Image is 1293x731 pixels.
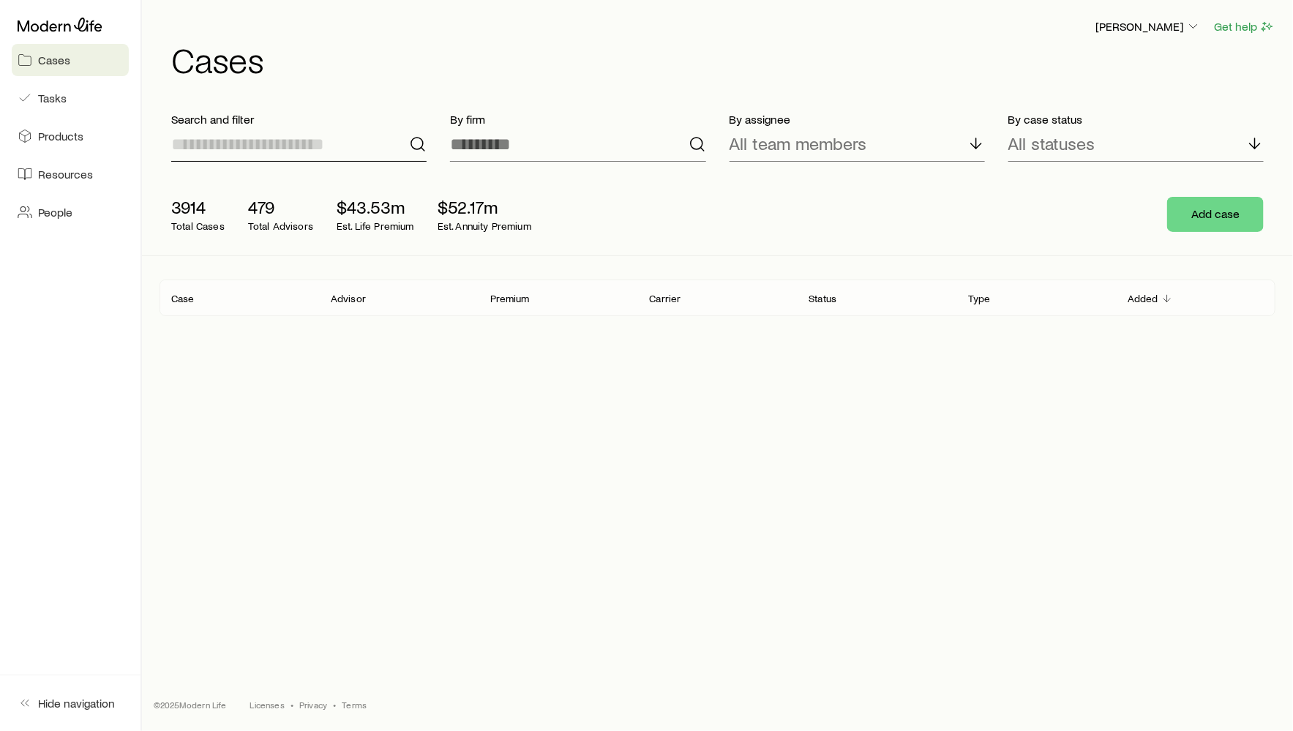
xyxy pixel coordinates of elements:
[809,293,836,304] p: Status
[38,129,83,143] span: Products
[12,44,129,76] a: Cases
[12,120,129,152] a: Products
[38,167,93,181] span: Resources
[38,53,70,67] span: Cases
[12,196,129,228] a: People
[171,42,1275,77] h1: Cases
[171,112,427,127] p: Search and filter
[248,197,313,217] p: 479
[12,82,129,114] a: Tasks
[1095,18,1202,36] button: [PERSON_NAME]
[171,197,225,217] p: 3914
[337,220,414,232] p: Est. Life Premium
[1128,293,1158,304] p: Added
[1167,197,1264,232] button: Add case
[171,293,195,304] p: Case
[250,699,285,711] a: Licenses
[1095,19,1201,34] p: [PERSON_NAME]
[38,205,72,220] span: People
[438,220,531,232] p: Est. Annuity Premium
[342,699,367,711] a: Terms
[12,687,129,719] button: Hide navigation
[12,158,129,190] a: Resources
[38,696,115,711] span: Hide navigation
[730,133,867,154] p: All team members
[450,112,705,127] p: By firm
[490,293,530,304] p: Premium
[968,293,991,304] p: Type
[1008,133,1095,154] p: All statuses
[1008,112,1264,127] p: By case status
[730,112,985,127] p: By assignee
[38,91,67,105] span: Tasks
[299,699,327,711] a: Privacy
[160,280,1275,316] div: Client cases
[171,220,225,232] p: Total Cases
[1213,18,1275,35] button: Get help
[333,699,336,711] span: •
[154,699,227,711] p: © 2025 Modern Life
[650,293,681,304] p: Carrier
[331,293,366,304] p: Advisor
[248,220,313,232] p: Total Advisors
[438,197,531,217] p: $52.17m
[291,699,293,711] span: •
[337,197,414,217] p: $43.53m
